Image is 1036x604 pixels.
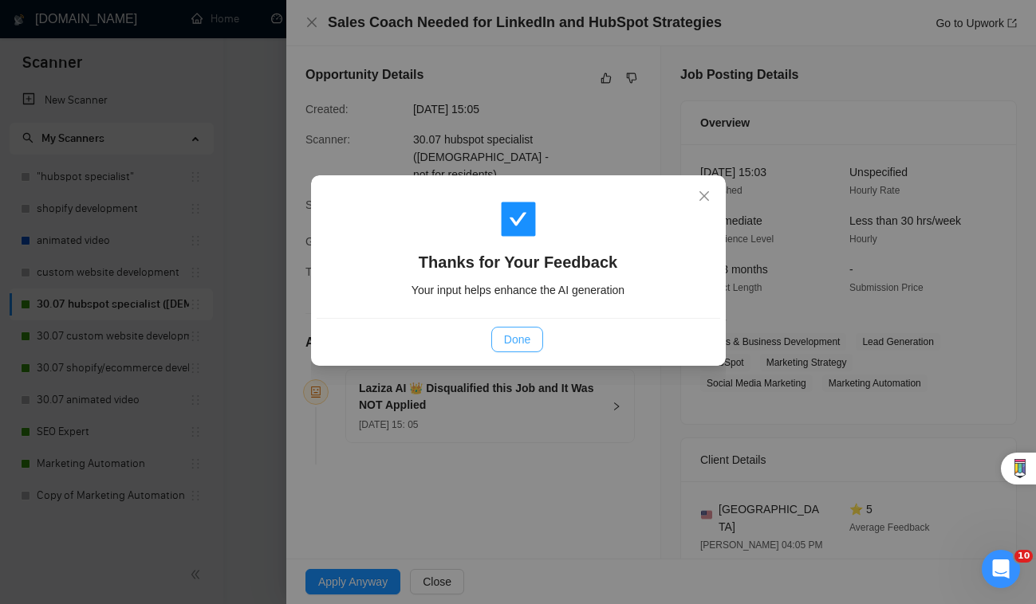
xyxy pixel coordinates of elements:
[698,190,711,202] span: close
[499,200,538,238] span: check-square
[1014,550,1033,563] span: 10
[412,284,624,296] span: Your input helps enhance the AI generation
[491,327,543,352] button: Done
[336,251,701,273] h4: Thanks for Your Feedback
[982,550,1020,588] iframe: Intercom live chat
[683,175,726,218] button: Close
[504,331,530,348] span: Done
